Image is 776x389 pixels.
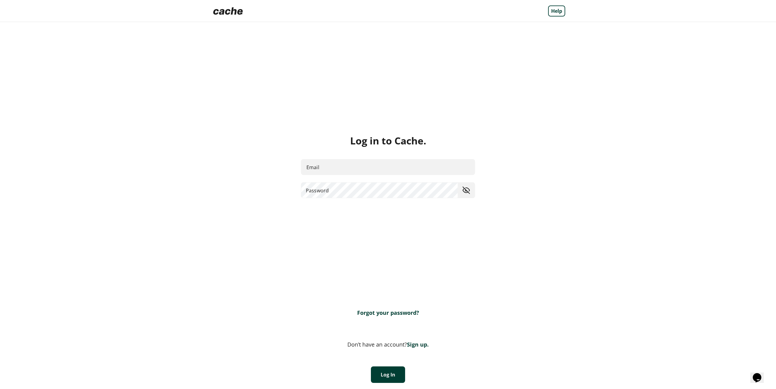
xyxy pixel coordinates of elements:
iframe: chat widget [750,365,770,383]
div: Log in to Cache. [211,135,565,147]
a: Help [548,5,565,16]
a: Sign up. [407,341,429,348]
a: Forgot your password? [357,309,419,316]
img: Logo [211,5,245,17]
div: Don’t have an account? [211,341,565,348]
button: toggle password visibility [460,184,472,196]
button: Log In [371,366,405,383]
